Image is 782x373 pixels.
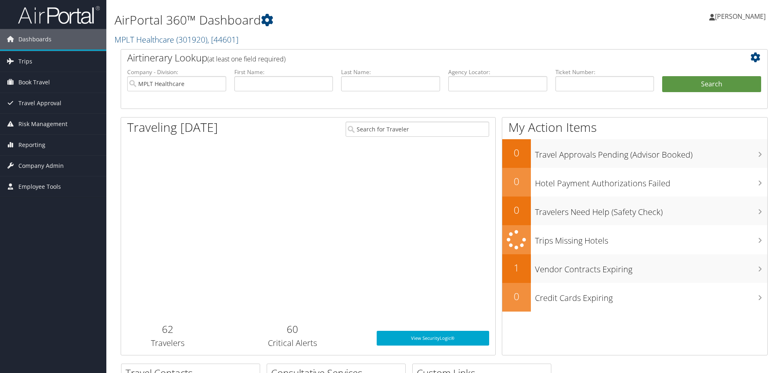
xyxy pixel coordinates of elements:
[662,76,761,93] button: Search
[502,197,767,225] a: 0Travelers Need Help (Safety Check)
[176,34,207,45] span: ( 301920 )
[502,289,531,303] h2: 0
[18,93,61,113] span: Travel Approval
[448,68,547,76] label: Agency Locator:
[377,331,489,346] a: View SecurityLogic®
[502,119,767,136] h1: My Action Items
[127,337,209,349] h3: Travelers
[535,145,767,161] h3: Travel Approvals Pending (Advisor Booked)
[18,29,52,50] span: Dashboards
[535,231,767,246] h3: Trips Missing Hotels
[535,260,767,275] h3: Vendor Contracts Expiring
[127,119,218,136] h1: Traveling [DATE]
[346,122,489,137] input: Search for Traveler
[127,322,209,336] h2: 62
[502,283,767,312] a: 0Credit Cards Expiring
[127,51,707,65] h2: Airtinerary Lookup
[18,135,45,155] span: Reporting
[18,176,61,197] span: Employee Tools
[234,68,333,76] label: First Name:
[207,34,238,45] span: , [ 44601 ]
[18,51,32,72] span: Trips
[502,254,767,283] a: 1Vendor Contracts Expiring
[502,168,767,197] a: 0Hotel Payment Authorizations Failed
[502,174,531,188] h2: 0
[341,68,440,76] label: Last Name:
[709,4,774,29] a: [PERSON_NAME]
[18,72,50,93] span: Book Travel
[18,5,100,25] img: airportal-logo.png
[18,156,64,176] span: Company Admin
[502,139,767,168] a: 0Travel Approvals Pending (Advisor Booked)
[502,146,531,160] h2: 0
[502,261,531,275] h2: 1
[221,337,364,349] h3: Critical Alerts
[207,54,285,63] span: (at least one field required)
[715,12,766,21] span: [PERSON_NAME]
[535,174,767,189] h3: Hotel Payment Authorizations Failed
[115,34,238,45] a: MPLT Healthcare
[18,114,67,134] span: Risk Management
[555,68,654,76] label: Ticket Number:
[127,68,226,76] label: Company - Division:
[535,202,767,218] h3: Travelers Need Help (Safety Check)
[502,203,531,217] h2: 0
[502,225,767,254] a: Trips Missing Hotels
[535,288,767,304] h3: Credit Cards Expiring
[115,11,554,29] h1: AirPortal 360™ Dashboard
[221,322,364,336] h2: 60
